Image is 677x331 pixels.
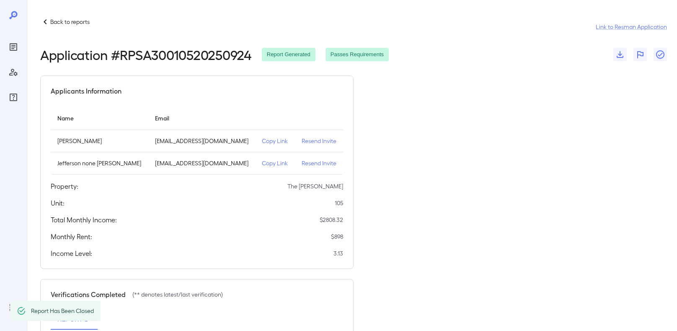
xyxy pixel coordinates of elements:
[654,48,667,61] button: Close Report
[331,232,343,241] p: $ 898
[51,289,126,300] h5: Verifications Completed
[7,91,20,104] div: FAQ
[51,181,78,191] h5: Property:
[51,86,121,96] h5: Applicants Information
[613,48,627,61] button: Download Documents
[287,182,343,190] p: The [PERSON_NAME]
[57,137,142,145] p: [PERSON_NAME]
[51,232,92,242] h5: Monthly Rent:
[262,159,288,167] p: Copy Link
[262,51,315,59] span: Report Generated
[40,47,252,62] h2: Application # RPSA30010520250924
[51,106,148,130] th: Name
[7,65,20,79] div: Manage Users
[302,137,336,145] p: Resend Invite
[633,48,647,61] button: Flag Report
[50,18,90,26] p: Back to reports
[148,106,256,130] th: Email
[326,51,389,59] span: Passes Requirements
[302,159,336,167] p: Resend Invite
[7,40,20,54] div: Reports
[51,215,117,225] h5: Total Monthly Income:
[155,137,249,145] p: [EMAIL_ADDRESS][DOMAIN_NAME]
[155,159,249,167] p: [EMAIL_ADDRESS][DOMAIN_NAME]
[596,23,667,31] a: Link to Resman Application
[51,248,92,258] h5: Income Level:
[57,159,142,167] p: Jefferson none [PERSON_NAME]
[333,249,343,258] p: 3.13
[51,106,343,175] table: simple table
[335,199,343,207] p: 105
[31,303,94,318] div: Report Has Been Closed
[132,290,223,299] p: (** denotes latest/last verification)
[7,301,20,314] div: Log Out
[262,137,288,145] p: Copy Link
[320,216,343,224] p: $ 2808.32
[51,198,65,208] h5: Unit:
